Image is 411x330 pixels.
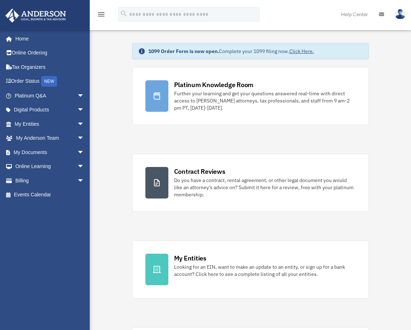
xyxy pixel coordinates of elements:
[5,46,95,60] a: Online Ordering
[5,131,95,145] a: My Anderson Teamarrow_drop_down
[97,13,106,19] a: menu
[5,159,95,174] a: Online Learningarrow_drop_down
[132,67,369,125] a: Platinum Knowledge Room Further your learning and get your questions answered real-time with dire...
[5,145,95,159] a: My Documentsarrow_drop_down
[5,60,95,74] a: Tax Organizers
[77,159,92,174] span: arrow_drop_down
[174,254,206,263] div: My Entities
[174,167,225,176] div: Contract Reviews
[77,117,92,131] span: arrow_drop_down
[148,48,314,55] div: Complete your 1099 filing now.
[5,117,95,131] a: My Entitiesarrow_drop_down
[132,240,369,298] a: My Entities Looking for an EIN, want to make an update to an entity, or sign up for a bank accoun...
[5,188,95,202] a: Events Calendar
[3,9,68,23] img: Anderson Advisors Platinum Portal
[77,103,92,118] span: arrow_drop_down
[5,173,95,188] a: Billingarrow_drop_down
[77,89,92,103] span: arrow_drop_down
[41,76,57,87] div: NEW
[77,173,92,188] span: arrow_drop_down
[77,131,92,146] span: arrow_drop_down
[5,74,95,89] a: Order StatusNEW
[77,145,92,160] span: arrow_drop_down
[5,32,92,46] a: Home
[395,9,406,19] img: User Pic
[174,90,356,111] div: Further your learning and get your questions answered real-time with direct access to [PERSON_NAM...
[148,48,219,54] strong: 1099 Order Form is now open.
[5,89,95,103] a: Platinum Q&Aarrow_drop_down
[120,10,128,18] i: search
[174,263,356,278] div: Looking for an EIN, want to make an update to an entity, or sign up for a bank account? Click her...
[97,10,106,19] i: menu
[132,154,369,212] a: Contract Reviews Do you have a contract, rental agreement, or other legal document you would like...
[5,103,95,117] a: Digital Productsarrow_drop_down
[289,48,314,54] a: Click Here.
[174,177,356,198] div: Do you have a contract, rental agreement, or other legal document you would like an attorney's ad...
[174,80,254,89] div: Platinum Knowledge Room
